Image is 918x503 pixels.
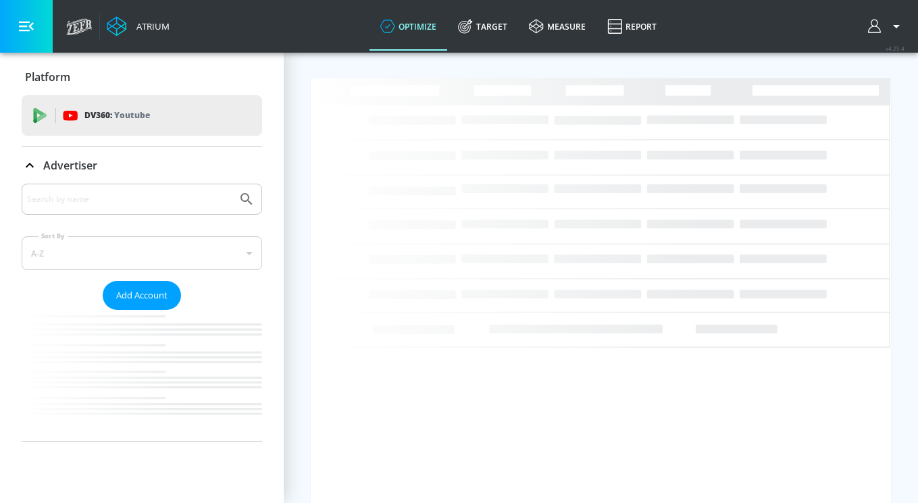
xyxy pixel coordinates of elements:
[22,310,262,441] nav: list of Advertiser
[116,288,168,303] span: Add Account
[596,2,667,51] a: Report
[447,2,518,51] a: Target
[22,147,262,184] div: Advertiser
[22,184,262,441] div: Advertiser
[886,45,904,52] span: v 4.25.4
[22,58,262,96] div: Platform
[518,2,596,51] a: measure
[22,95,262,136] div: DV360: Youtube
[84,108,150,123] p: DV360:
[27,190,232,208] input: Search by name
[39,232,68,240] label: Sort By
[22,236,262,270] div: A-Z
[114,108,150,122] p: Youtube
[25,70,70,84] p: Platform
[43,158,97,173] p: Advertiser
[131,20,170,32] div: Atrium
[107,16,170,36] a: Atrium
[369,2,447,51] a: optimize
[103,281,181,310] button: Add Account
